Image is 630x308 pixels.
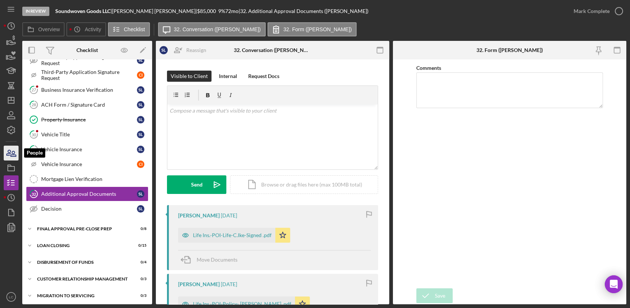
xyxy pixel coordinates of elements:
[41,146,137,152] div: Vehicle Insurance
[167,71,211,82] button: Visible to Client
[156,43,214,58] button: SLReassign
[133,260,147,265] div: 0 / 4
[22,22,65,36] button: Overview
[26,157,148,172] a: Vehicle InsuranceCI
[133,243,147,248] div: 0 / 15
[178,213,220,218] div: [PERSON_NAME]
[108,22,150,36] button: Checklist
[32,102,36,107] tspan: 28
[158,22,266,36] button: 32. Conversation ([PERSON_NAME])
[239,8,368,14] div: | 32. Additional Approval Documents ([PERSON_NAME])
[32,87,36,92] tspan: 27
[137,205,144,213] div: S L
[26,187,148,201] a: 32Additional Approval DocumentsSL
[26,201,148,216] a: DecisionSL
[137,71,144,79] div: C I
[137,131,144,138] div: S L
[193,301,291,307] div: Life Ins.-POI-Policy- [PERSON_NAME] .pdf
[38,26,60,32] label: Overview
[32,147,36,152] tspan: 31
[178,228,290,243] button: Life Ins.-POI-Life-C.Ike-Signed .pdf
[26,68,148,82] a: Third-Party Application Signature RequestCI
[4,289,19,304] button: LC
[26,142,148,157] a: 31Vehicle InsuranceSL
[32,132,36,137] tspan: 30
[85,26,101,32] label: Activity
[66,22,106,36] button: Activity
[55,8,111,14] b: Soundwoven Goods LLC
[32,191,36,196] tspan: 32
[41,102,137,108] div: ACH Form / Signature Card
[133,294,147,298] div: 0 / 3
[41,176,148,182] div: Mortgage Lien Verification
[218,8,225,14] div: 9 %
[41,117,137,123] div: Property Insurance
[26,172,148,187] a: Mortgage Lien Verification
[574,4,610,19] div: Mark Complete
[41,69,137,81] div: Third-Party Application Signature Request
[133,227,147,231] div: 0 / 8
[41,191,137,197] div: Additional Approval Documents
[178,250,245,269] button: Move Documents
[37,277,128,281] div: Customer Relationship Management
[219,71,237,82] div: Internal
[197,256,237,263] span: Move Documents
[171,71,208,82] div: Visible to Client
[191,175,203,194] div: Send
[268,22,357,36] button: 32. Form ([PERSON_NAME])
[41,87,137,93] div: Business Insurance Verification
[26,127,148,142] a: 30Vehicle TitleSL
[137,101,144,108] div: S L
[435,288,445,303] div: Save
[193,232,272,238] div: Life Ins.-POI-Life-C.Ike-Signed .pdf
[26,82,148,97] a: 27Business Insurance VerificationSL
[605,275,623,293] div: Open Intercom Messenger
[234,47,312,53] div: 32. Conversation ([PERSON_NAME])
[245,71,283,82] button: Request Docs
[137,161,144,168] div: C I
[26,53,148,68] a: Third-Party Application Signature RequestSL
[160,46,168,54] div: S L
[167,175,226,194] button: Send
[137,190,144,198] div: S L
[55,8,112,14] div: |
[133,277,147,281] div: 0 / 3
[174,26,261,32] label: 32. Conversation ([PERSON_NAME])
[137,86,144,94] div: S L
[566,4,626,19] button: Mark Complete
[41,206,137,212] div: Decision
[124,26,145,32] label: Checklist
[137,146,144,153] div: S L
[137,56,144,64] div: S L
[37,260,128,265] div: Disbursement of Funds
[112,8,197,14] div: [PERSON_NAME] [PERSON_NAME] |
[22,7,49,16] div: In Review
[215,71,241,82] button: Internal
[248,71,279,82] div: Request Docs
[37,294,128,298] div: Migration to Servicing
[76,47,98,53] div: Checklist
[416,65,441,71] label: Comments
[283,26,352,32] label: 32. Form ([PERSON_NAME])
[221,213,237,218] time: 2025-08-28 03:14
[41,54,137,66] div: Third-Party Application Signature Request
[221,281,237,287] time: 2025-08-28 03:12
[137,116,144,123] div: S L
[416,288,453,303] button: Save
[26,112,148,127] a: Property InsuranceSL
[186,43,206,58] div: Reassign
[37,227,128,231] div: Final Approval Pre-Close Prep
[9,295,13,299] text: LC
[178,281,220,287] div: [PERSON_NAME]
[37,243,128,248] div: Loan Closing
[41,161,137,167] div: Vehicle Insurance
[26,97,148,112] a: 28ACH Form / Signature CardSL
[476,47,543,53] div: 32. Form ([PERSON_NAME])
[41,132,137,137] div: Vehicle Title
[225,8,239,14] div: 72 mo
[197,8,218,14] div: $85,000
